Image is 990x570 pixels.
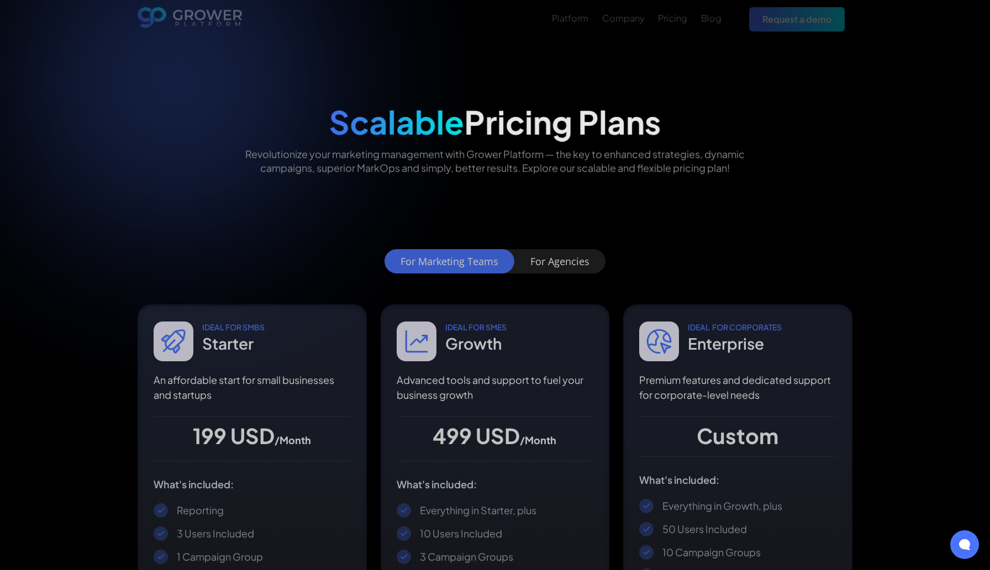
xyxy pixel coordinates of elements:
[445,332,507,355] div: Growth
[420,504,536,517] div: Everything in Starter, plus
[552,13,588,23] div: Platform
[639,429,836,442] div: Custom
[202,321,265,332] div: IDEAL For SmbS
[602,12,644,25] a: Company
[658,12,687,25] a: Pricing
[177,504,224,517] div: Reporting
[520,434,556,446] span: /Month
[154,479,350,490] div: What's included:
[602,13,644,23] div: Company
[420,550,513,563] div: 3 Campaign Groups
[749,7,845,31] a: Request a demo
[397,479,593,490] div: What's included:
[329,102,464,142] span: Scalable
[397,372,593,402] p: Advanced tools and support to fuel your business growth
[154,429,350,447] div: 199 USD
[688,332,782,355] div: Enterprise
[177,550,263,563] div: 1 Campaign Group
[177,527,254,540] div: 3 Users Included
[227,147,763,175] p: Revolutionize your marketing management with Grower Platform — the key to enhanced strategies, dy...
[639,474,836,485] div: What's included:
[154,372,350,402] p: An affordable start for small businesses and startups
[397,429,593,447] div: 499 USD
[552,12,588,25] a: Platform
[701,13,722,23] div: Blog
[662,499,782,513] div: Everything in Growth, plus
[662,546,761,559] div: 10 Campaign Groups
[401,256,498,267] div: For Marketing Teams
[275,434,311,446] span: /Month
[329,103,661,141] div: Pricing Plans
[530,256,589,267] div: For Agencies
[445,321,507,332] div: IDEAL For SMes
[202,332,265,355] div: Starter
[662,522,747,536] div: 50 Users Included
[701,12,722,25] a: Blog
[138,7,243,31] a: home
[420,527,502,540] div: 10 Users Included
[658,13,687,23] div: Pricing
[688,321,782,332] div: IDEAL For CORPORATES
[639,372,836,402] p: Premium features and dedicated support for corporate-level needs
